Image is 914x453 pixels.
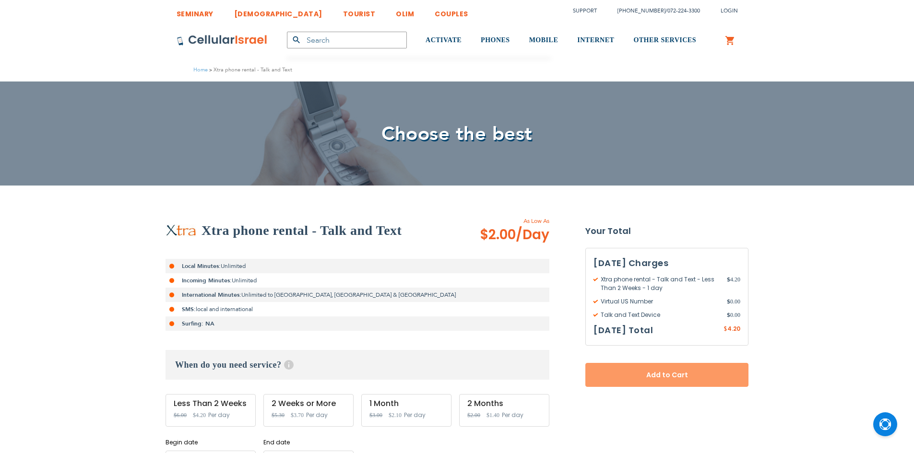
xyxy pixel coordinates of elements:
div: 1 Month [369,399,443,408]
a: PHONES [481,23,510,58]
strong: Your Total [585,224,748,238]
a: Home [193,66,208,73]
span: $ [724,325,727,334]
li: Unlimited [166,273,549,288]
a: MOBILE [529,23,558,58]
h2: Xtra phone rental - Talk and Text [202,221,402,240]
span: Virtual US Number [594,297,727,306]
div: 2 Months [467,399,541,408]
div: 2 Weeks or More [272,399,345,408]
span: $3.70 [291,412,304,418]
strong: Local Minutes: [182,262,221,270]
strong: Incoming Minutes: [182,277,232,284]
span: $2.10 [389,412,402,418]
strong: SMS: [182,305,196,313]
img: Cellular Israel Logo [177,35,268,46]
h3: [DATE] Total [594,323,653,337]
span: MOBILE [529,36,558,44]
strong: Surfing: NA [182,320,214,327]
span: Login [721,7,738,14]
label: Begin date [166,438,256,447]
span: $6.00 [174,412,187,418]
span: $ [727,311,730,319]
span: As Low As [454,217,549,225]
img: Xtra phone rental - Talk and Text [166,224,197,237]
a: INTERNET [577,23,614,58]
span: 4.20 [727,325,740,333]
span: Per day [502,411,523,419]
span: Per day [306,411,328,419]
li: Unlimited [166,259,549,273]
label: End date [263,438,354,447]
span: $5.30 [272,412,285,418]
span: $2.00 [467,412,480,418]
span: /Day [516,225,549,244]
span: PHONES [481,36,510,44]
a: [DEMOGRAPHIC_DATA] [234,2,322,20]
strong: International Minutes: [182,291,241,299]
a: OTHER SERVICES [633,23,696,58]
div: Less Than 2 Weeks [174,399,248,408]
span: $1.40 [487,412,499,418]
span: Per day [208,411,230,419]
span: 4.20 [727,275,740,292]
h3: When do you need service? [166,350,549,380]
span: 0.00 [727,297,740,306]
span: $4.20 [193,412,206,418]
span: Per day [404,411,426,419]
span: $ [727,275,730,284]
span: Help [284,360,294,370]
li: / [608,4,700,18]
span: $2.00 [480,225,549,244]
li: Unlimited to [GEOGRAPHIC_DATA], [GEOGRAPHIC_DATA] & [GEOGRAPHIC_DATA] [166,288,549,302]
span: OTHER SERVICES [633,36,696,44]
a: Support [573,7,597,14]
span: INTERNET [577,36,614,44]
li: Xtra phone rental - Talk and Text [208,65,292,74]
a: ACTIVATE [426,23,462,58]
h3: [DATE] Charges [594,256,740,270]
span: Talk and Text Device [594,311,727,319]
span: $ [727,297,730,306]
input: Search [287,32,407,48]
a: TOURIST [343,2,376,20]
span: $3.00 [369,412,382,418]
a: OLIM [396,2,414,20]
span: Choose the best [381,121,533,147]
li: local and international [166,302,549,316]
a: COUPLES [435,2,468,20]
span: Xtra phone rental - Talk and Text - Less Than 2 Weeks - 1 day [594,275,727,292]
a: 072-224-3300 [667,7,700,14]
span: 0.00 [727,311,740,319]
a: [PHONE_NUMBER] [617,7,665,14]
span: ACTIVATE [426,36,462,44]
a: SEMINARY [177,2,214,20]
